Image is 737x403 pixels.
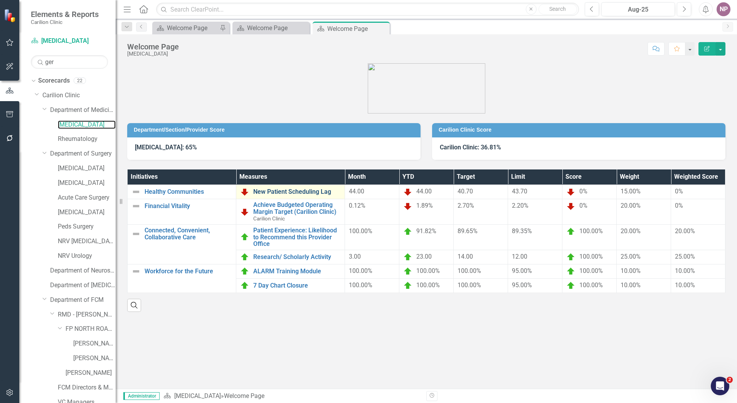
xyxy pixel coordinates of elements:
[50,266,116,275] a: Department of Neurosurgery
[74,78,86,84] div: 22
[579,281,603,289] span: 100.00%
[236,225,345,250] td: Double-Click to Edit Right Click for Context Menu
[458,253,473,260] span: 14.00
[253,282,341,289] a: 7 Day Chart Closure
[240,207,249,217] img: Below Plan
[31,55,108,69] input: Search Below...
[224,392,264,400] div: Welcome Page
[127,42,179,51] div: Welcome Page
[128,264,236,293] td: Double-Click to Edit Right Click for Context Menu
[458,227,478,235] span: 89.65%
[416,188,432,195] span: 44.00
[458,188,473,195] span: 40.70
[131,201,141,211] img: Not Defined
[128,185,236,199] td: Double-Click to Edit Right Click for Context Menu
[403,281,412,290] img: On Target
[253,215,285,222] span: Carilion Clinic
[253,227,341,247] a: Patient Experience: Likelihood to Recommend this Provider Office
[349,253,361,260] span: 3.00
[621,227,641,235] span: 20.00%
[512,188,527,195] span: 43.70
[73,354,116,363] a: [PERSON_NAME]
[163,392,421,401] div: »
[403,187,412,196] img: Below Plan
[675,188,683,195] span: 0%
[512,202,528,209] span: 2.20%
[236,199,345,225] td: Double-Click to Edit Right Click for Context Menu
[621,281,641,289] span: 10.00%
[58,310,116,319] a: RMD - [PERSON_NAME]
[145,227,232,240] a: Connected, Convenient, Collaborative Care
[439,127,722,133] h3: Carilion Clinic Score
[58,120,116,129] a: [MEDICAL_DATA]
[711,377,729,395] iframe: Intercom live chat
[247,23,308,33] div: Welcome Page
[131,267,141,276] img: Not Defined
[675,202,683,209] span: 0%
[123,392,160,400] span: Administrator
[349,281,372,289] span: 100.00%
[512,267,532,274] span: 95.00%
[675,281,695,289] span: 10.00%
[154,23,218,33] a: Welcome Page
[512,253,527,260] span: 12.00
[240,232,249,242] img: On Target
[50,296,116,305] a: Department of FCM
[253,268,341,275] a: ALARM Training Module
[127,51,179,57] div: [MEDICAL_DATA]
[349,267,372,274] span: 100.00%
[73,339,116,348] a: [PERSON_NAME] E
[416,281,440,289] span: 100.00%
[579,253,603,260] span: 100.00%
[349,188,364,195] span: 44.00
[253,254,341,261] a: Research/ Scholarly Activity
[58,383,116,392] a: FCM Directors & Managers
[156,3,579,16] input: Search ClearPoint...
[145,203,232,210] a: Financial Vitality
[131,229,141,239] img: Not Defined
[236,264,345,278] td: Double-Click to Edit Right Click for Context Menu
[416,227,436,235] span: 91.82%
[579,188,587,195] span: 0%
[58,252,116,261] a: NRV Urology
[236,250,345,264] td: Double-Click to Edit Right Click for Context Menu
[128,225,236,264] td: Double-Click to Edit Right Click for Context Menu
[31,10,99,19] span: Elements & Reports
[675,227,695,235] span: 20.00%
[566,187,575,196] img: Below Plan
[174,392,221,400] a: [MEDICAL_DATA]
[579,202,587,209] span: 0%
[566,252,575,262] img: On Target
[538,4,577,15] button: Search
[440,144,479,151] strong: Carilion Clinic:
[566,267,575,276] img: On Target
[566,227,575,236] img: On Target
[717,2,730,16] button: NP
[58,222,116,231] a: Peds Surgery
[236,185,345,199] td: Double-Click to Edit Right Click for Context Menu
[566,201,575,211] img: Below Plan
[621,188,641,195] span: 15.00%
[327,24,388,34] div: Welcome Page
[727,377,733,383] span: 2
[416,202,433,209] span: 1.89%
[403,267,412,276] img: On Target
[58,164,116,173] a: [MEDICAL_DATA]
[134,127,417,133] h3: Department/Section/Provider Score
[66,369,116,378] a: [PERSON_NAME]
[549,6,566,12] span: Search
[135,144,197,151] strong: [MEDICAL_DATA]: 65%
[128,199,236,225] td: Double-Click to Edit Right Click for Context Menu
[50,281,116,290] a: Department of [MEDICAL_DATA] Test
[512,227,532,235] span: 89.35%
[58,179,116,188] a: [MEDICAL_DATA]
[31,19,99,25] small: Carilion Clinic
[240,281,249,290] img: On Target
[50,106,116,115] a: Department of Medicine
[675,253,695,260] span: 25.00%
[167,23,218,33] div: Welcome Page
[403,252,412,262] img: On Target
[604,5,672,14] div: Aug-25
[58,135,116,144] a: Rheumatology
